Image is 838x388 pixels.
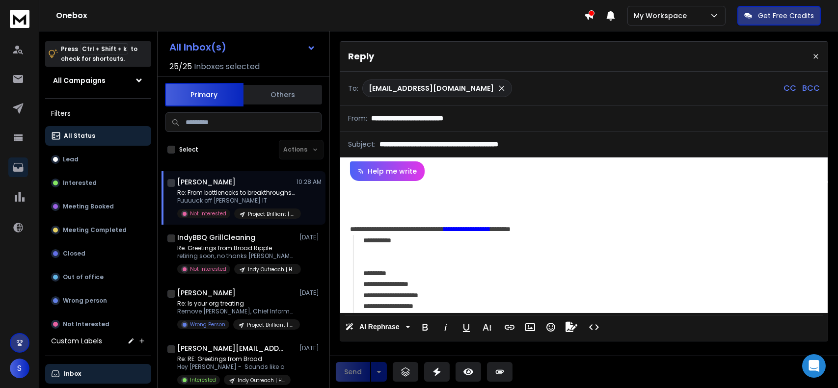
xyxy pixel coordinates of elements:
[436,317,455,337] button: Italic (Ctrl+I)
[348,83,358,93] p: To:
[343,317,412,337] button: AI Rephrase
[784,82,796,94] p: CC
[348,139,376,149] p: Subject:
[45,364,151,384] button: Inbox
[299,289,322,297] p: [DATE]
[562,317,581,337] button: Signature
[500,317,519,337] button: Insert Link (Ctrl+K)
[177,189,295,197] p: Re: From bottlenecks to breakthroughs—in
[45,173,151,193] button: Interested
[238,377,285,384] p: Indy Outreach | Home Services
[541,317,560,337] button: Emoticons
[64,370,81,378] p: Inbox
[350,161,425,181] button: Help me write
[457,317,476,337] button: Underline (Ctrl+U)
[63,273,104,281] p: Out of office
[177,300,295,308] p: Re: Is your org treating
[634,11,691,21] p: My Workspace
[10,10,29,28] img: logo
[10,359,29,378] button: S
[190,376,216,384] p: Interested
[177,244,295,252] p: Re: Greetings from Broad Ripple
[194,61,260,73] h3: Inboxes selected
[247,321,294,329] p: Project Brilliant | CIO Outreach
[63,155,79,163] p: Lead
[45,267,151,287] button: Out of office
[369,83,494,93] p: [EMAIL_ADDRESS][DOMAIN_NAME]
[357,323,402,331] span: AI Rephrase
[45,106,151,120] h3: Filters
[53,76,106,85] h1: All Campaigns
[63,250,85,258] p: Closed
[63,226,127,234] p: Meeting Completed
[177,233,255,242] h1: IndyBBQ GrillCleaning
[177,288,236,298] h1: [PERSON_NAME]
[585,317,603,337] button: Code View
[243,84,322,105] button: Others
[248,210,295,218] p: Project Brilliant | CIO Outreach
[63,320,109,328] p: Not Interested
[190,321,225,328] p: Wrong Person
[802,82,820,94] p: BCC
[45,197,151,216] button: Meeting Booked
[45,220,151,240] button: Meeting Completed
[169,61,192,73] span: 25 / 25
[521,317,540,337] button: Insert Image (Ctrl+P)
[45,314,151,334] button: Not Interested
[45,291,151,310] button: Wrong person
[177,343,285,353] h1: [PERSON_NAME][EMAIL_ADDRESS][DOMAIN_NAME]
[190,265,226,273] p: Not Interested
[177,355,291,363] p: Re: RE: Greetings from Broad
[802,354,826,378] div: Open Intercom Messenger
[297,178,322,186] p: 10:28 AM
[299,233,322,241] p: [DATE]
[51,336,102,346] h3: Custom Labels
[63,297,107,305] p: Wrong person
[177,252,295,260] p: retiring soon, no thanks [PERSON_NAME]
[45,150,151,169] button: Lead
[45,71,151,90] button: All Campaigns
[61,44,137,64] p: Press to check for shortcuts.
[63,179,97,187] p: Interested
[165,83,243,106] button: Primary
[248,266,295,273] p: Indy Outreach | Home Services
[177,177,236,187] h1: [PERSON_NAME]
[179,146,198,154] label: Select
[737,6,821,26] button: Get Free Credits
[169,42,226,52] h1: All Inbox(s)
[45,126,151,146] button: All Status
[348,113,367,123] p: From:
[478,317,496,337] button: More Text
[63,203,114,210] p: Meeting Booked
[348,50,374,63] p: Reply
[45,244,151,263] button: Closed
[177,308,295,315] p: Remove [PERSON_NAME], Chief Information
[758,11,814,21] p: Get Free Credits
[81,43,128,54] span: Ctrl + Shift + k
[162,37,324,57] button: All Inbox(s)
[64,132,95,140] p: All Status
[190,210,226,217] p: Not Interested
[177,197,295,205] p: Fuuuuck off [PERSON_NAME] IT
[56,10,584,22] h1: Onebox
[177,363,291,371] p: Hey [PERSON_NAME] - Sounds like a
[416,317,434,337] button: Bold (Ctrl+B)
[299,344,322,352] p: [DATE]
